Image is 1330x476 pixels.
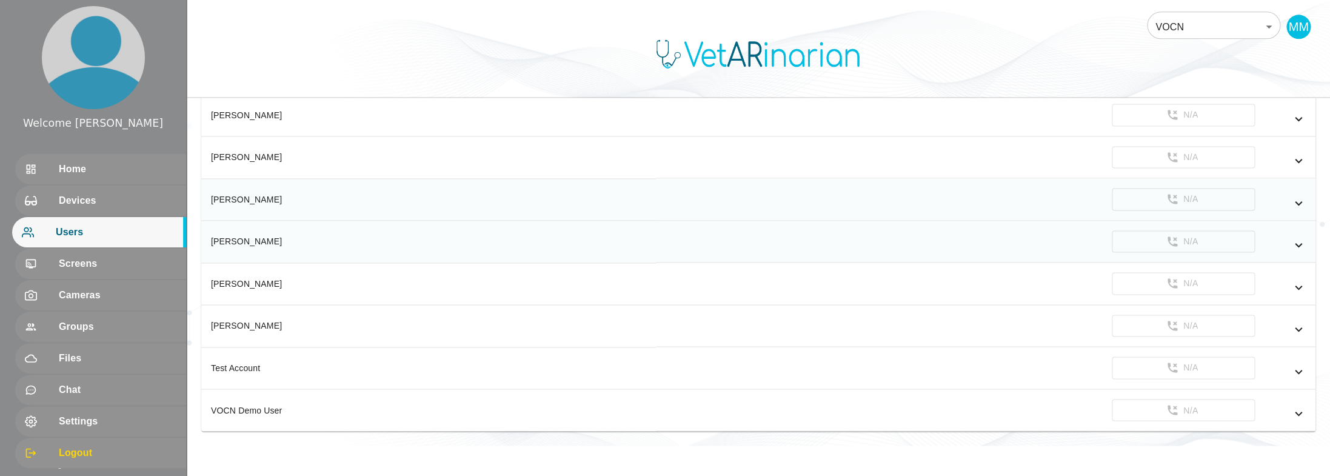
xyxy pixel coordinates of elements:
[59,162,176,176] span: Home
[59,414,176,429] span: Settings
[15,312,186,342] div: Groups
[59,383,176,397] span: Chat
[42,6,145,109] img: profile.png
[15,280,186,310] div: Cameras
[211,235,646,247] div: [PERSON_NAME]
[59,193,176,208] span: Devices
[59,351,176,366] span: Files
[211,362,646,374] div: Test Account
[15,343,186,374] div: Files
[15,375,186,405] div: Chat
[211,320,646,332] div: [PERSON_NAME]
[211,404,646,416] div: VOCN Demo User
[59,320,176,334] span: Groups
[59,446,176,460] span: Logout
[15,438,186,468] div: Logout
[59,256,176,271] span: Screens
[211,278,646,290] div: [PERSON_NAME]
[15,154,186,184] div: Home
[211,109,646,121] div: [PERSON_NAME]
[15,186,186,216] div: Devices
[56,225,176,240] span: Users
[15,249,186,279] div: Screens
[15,406,186,437] div: Settings
[211,151,646,163] div: [PERSON_NAME]
[211,193,646,206] div: [PERSON_NAME]
[12,217,186,247] div: Users
[649,39,867,69] img: Logo
[1147,10,1280,44] div: VOCN
[59,288,176,303] span: Cameras
[23,115,163,131] div: Welcome [PERSON_NAME]
[1286,15,1311,39] div: MM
